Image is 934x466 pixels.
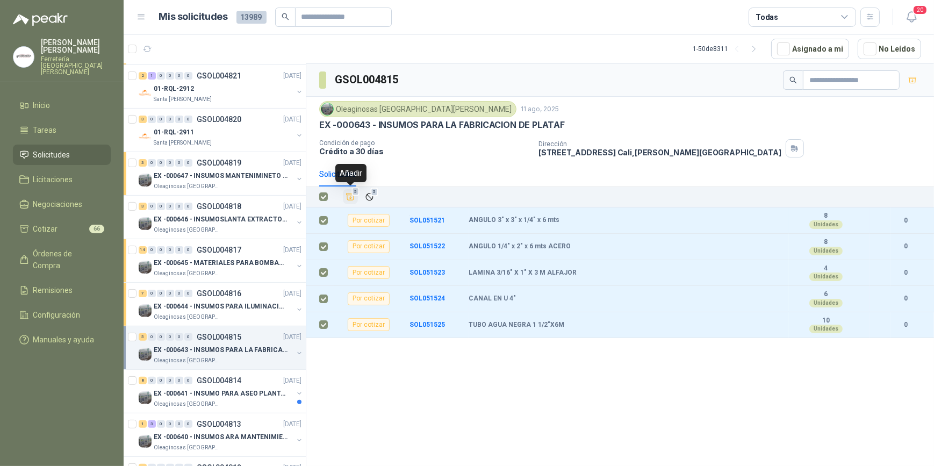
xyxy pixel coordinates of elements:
b: 8 [789,212,863,220]
div: 0 [157,420,165,428]
b: LAMINA 3/16" X 1" X 3 M ALFAJOR [469,269,577,277]
div: Por cotizar [348,292,390,305]
span: Inicio [33,99,51,111]
button: Añadir [343,189,358,204]
p: GSOL004819 [197,159,241,167]
div: Unidades [809,325,843,333]
div: Todas [756,11,778,23]
img: Company Logo [139,217,152,230]
div: 0 [166,333,174,341]
p: EX -000644 - INSUMOS PARA ILUMINACIONN ZONA DE CLA [154,302,288,312]
p: GSOL004817 [197,246,241,254]
b: 0 [891,216,921,226]
p: Oleaginosas [GEOGRAPHIC_DATA][PERSON_NAME] [154,226,221,234]
div: 0 [175,72,183,80]
div: 0 [148,377,156,384]
span: Manuales y ayuda [33,334,95,346]
div: 0 [157,116,165,123]
img: Company Logo [139,348,152,361]
a: SOL051525 [409,321,445,328]
b: 0 [891,268,921,278]
div: 0 [175,116,183,123]
p: [DATE] [283,202,301,212]
a: SOL051524 [409,295,445,302]
div: Unidades [809,273,843,281]
p: 01-RQL-2911 [154,127,194,138]
span: Tareas [33,124,57,136]
div: 0 [184,72,192,80]
b: 0 [891,241,921,252]
a: SOL051523 [409,269,445,276]
div: 1 [148,72,156,80]
p: Santa [PERSON_NAME] [154,139,212,147]
button: No Leídos [858,39,921,59]
a: Licitaciones [13,169,111,190]
span: Cotizar [33,223,58,235]
img: Logo peakr [13,13,68,26]
p: 11 ago, 2025 [521,104,559,114]
p: Dirección [538,140,781,148]
div: 0 [148,203,156,210]
div: 1 - 50 de 8311 [693,40,763,58]
p: [DATE] [283,158,301,168]
b: 4 [789,264,863,273]
p: Crédito a 30 días [319,147,530,156]
div: 0 [184,333,192,341]
p: Ferretería [GEOGRAPHIC_DATA][PERSON_NAME] [41,56,111,75]
b: 6 [789,290,863,299]
p: GSOL004820 [197,116,241,123]
h3: GSOL004815 [335,71,400,88]
p: Oleaginosas [GEOGRAPHIC_DATA][PERSON_NAME] [154,269,221,278]
div: Por cotizar [348,214,390,227]
span: Licitaciones [33,174,73,185]
a: Solicitudes [13,145,111,165]
img: Company Logo [139,304,152,317]
b: 8 [789,238,863,247]
div: 0 [157,72,165,80]
button: Asignado a mi [771,39,849,59]
p: [DATE] [283,376,301,386]
img: Company Logo [139,435,152,448]
img: Company Logo [139,130,152,143]
p: [DATE] [283,419,301,429]
p: Oleaginosas [GEOGRAPHIC_DATA][PERSON_NAME] [154,313,221,321]
span: 5 [352,188,360,196]
div: Por cotizar [348,240,390,253]
b: ANGULO 3" x 3" x 1/4" x 6 mts [469,216,559,225]
div: 0 [157,246,165,254]
div: 0 [148,159,156,167]
button: 20 [902,8,921,27]
img: Company Logo [139,87,152,99]
div: 3 [139,159,147,167]
a: 7 0 0 0 0 0 GSOL004816[DATE] Company LogoEX -000644 - INSUMOS PARA ILUMINACIONN ZONA DE CLAOleagi... [139,287,304,321]
div: 0 [166,246,174,254]
div: 5 [139,333,147,341]
div: 0 [184,377,192,384]
p: 01-RQL-2912 [154,84,194,94]
div: 0 [184,203,192,210]
b: 10 [789,317,863,325]
div: 0 [166,159,174,167]
a: SOL051522 [409,242,445,250]
span: Configuración [33,309,81,321]
a: SOL051521 [409,217,445,224]
p: EX -000645 - MATERIALES PARA BOMBAS STANDBY PLANTA [154,258,288,268]
div: 0 [184,159,192,167]
div: Por cotizar [348,266,390,279]
p: GSOL004821 [197,72,241,80]
a: 14 0 0 0 0 0 GSOL004817[DATE] Company LogoEX -000645 - MATERIALES PARA BOMBAS STANDBY PLANTAOleag... [139,243,304,278]
div: 0 [157,290,165,297]
a: Configuración [13,305,111,325]
div: Añadir [335,164,367,182]
span: Remisiones [33,284,73,296]
img: Company Logo [321,103,333,115]
p: [DATE] [283,114,301,125]
div: 8 [139,377,147,384]
a: 1 3 0 0 0 0 GSOL004813[DATE] Company LogoEX -000640 - INSUMOS ARA MANTENIMIENTO MECANICOOleaginos... [139,418,304,452]
div: 2 [139,72,147,80]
